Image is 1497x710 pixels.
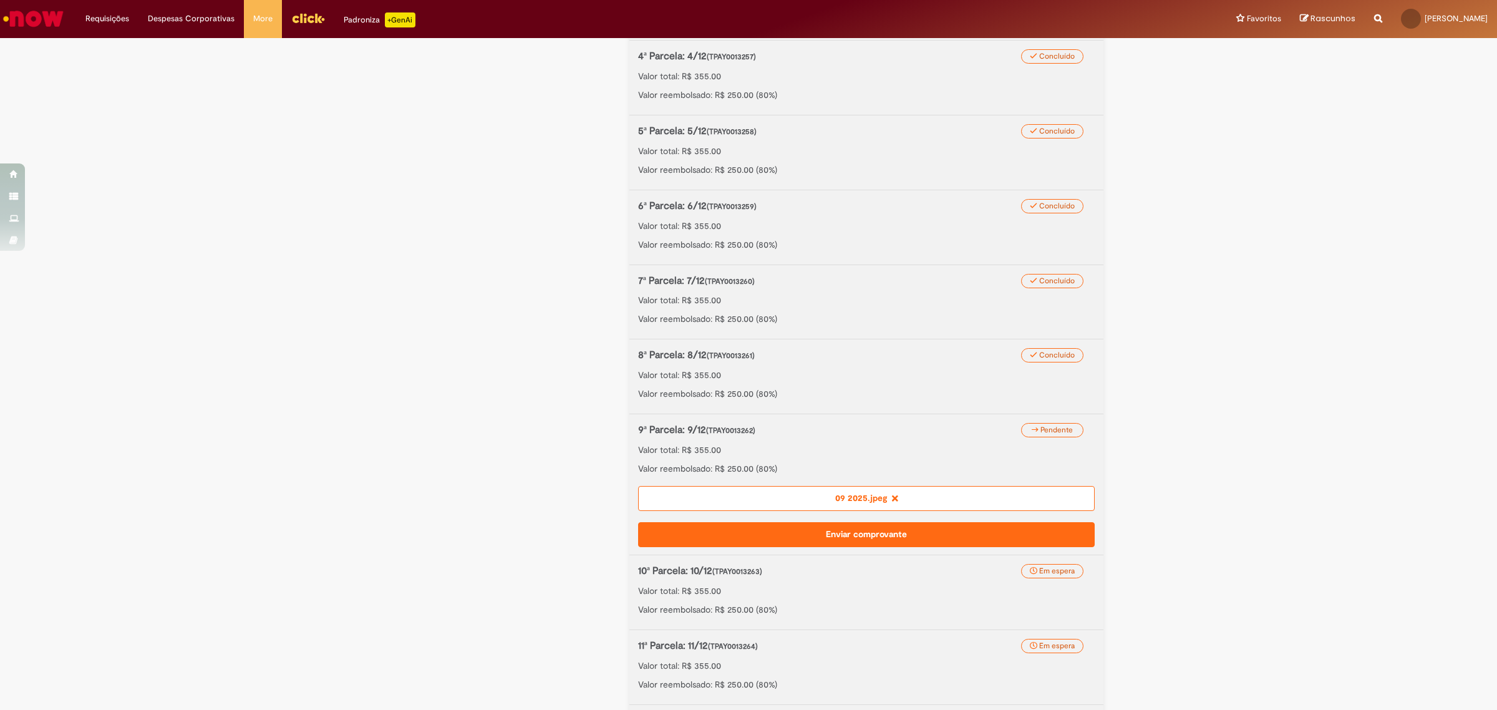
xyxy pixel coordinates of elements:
p: 5ª Parcela: 5/12 [638,124,1029,139]
p: Valor total: R$ 355.00 [638,70,1095,82]
p: Valor reembolsado: R$ 250.00 (80%) [638,678,1095,691]
span: Pendente [1040,425,1073,435]
span: (TPAY0013260) [705,276,755,286]
p: 10ª Parcela: 10/12 [638,564,1029,578]
span: (TPAY0013264) [708,641,758,651]
p: Valor reembolsado: R$ 250.00 (80%) [638,462,1095,475]
span: Concluído [1039,350,1075,360]
a: Rascunhos [1300,13,1355,25]
span: Em espera [1039,641,1075,651]
span: Concluído [1039,276,1075,286]
span: Concluído [1039,51,1075,61]
span: Requisições [85,12,129,25]
p: Valor total: R$ 355.00 [638,659,1095,672]
span: (TPAY0013261) [707,351,755,361]
img: click_logo_yellow_360x200.png [291,9,325,27]
p: Valor total: R$ 355.00 [638,145,1095,157]
p: Valor total: R$ 355.00 [638,369,1095,381]
span: Rascunhos [1310,12,1355,24]
p: Valor reembolsado: R$ 250.00 (80%) [638,238,1095,251]
p: +GenAi [385,12,415,27]
p: Valor total: R$ 355.00 [638,444,1095,456]
span: [PERSON_NAME] [1425,13,1488,24]
img: ServiceNow [1,6,65,31]
p: 9ª Parcela: 9/12 [638,423,1029,437]
span: Em espera [1039,566,1075,576]
span: (TPAY0013258) [707,127,757,137]
p: 11ª Parcela: 11/12 [638,639,1029,653]
span: (TPAY0013259) [707,202,757,212]
p: Valor total: R$ 355.00 [638,585,1095,597]
span: Concluído [1039,126,1075,136]
p: 7ª Parcela: 7/12 [638,274,1029,288]
div: Padroniza [344,12,415,27]
p: 6ª Parcela: 6/12 [638,199,1029,213]
span: More [253,12,273,25]
p: Valor reembolsado: R$ 250.00 (80%) [638,163,1095,176]
span: (TPAY0013262) [706,426,755,435]
div: 09 2025.jpeg [638,486,1095,511]
p: Valor reembolsado: R$ 250.00 (80%) [638,603,1095,616]
span: (TPAY0013257) [707,52,756,62]
p: Valor total: R$ 355.00 [638,294,1095,306]
p: 4ª Parcela: 4/12 [638,49,1029,64]
p: Valor reembolsado: R$ 250.00 (80%) [638,313,1095,325]
button: Enviar comprovante [638,522,1095,547]
p: Valor reembolsado: R$ 250.00 (80%) [638,89,1095,101]
p: Valor total: R$ 355.00 [638,220,1095,232]
span: Despesas Corporativas [148,12,235,25]
span: (TPAY0013263) [712,567,762,576]
span: Favoritos [1247,12,1281,25]
span: Concluído [1039,201,1075,211]
p: 8ª Parcela: 8/12 [638,348,1029,362]
p: Valor reembolsado: R$ 250.00 (80%) [638,387,1095,400]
